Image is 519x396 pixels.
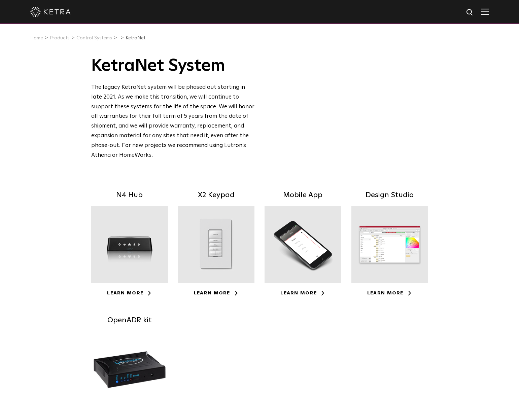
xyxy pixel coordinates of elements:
h1: KetraNet System [91,56,255,76]
img: Hamburger%20Nav.svg [481,8,489,15]
h5: X2 Keypad [178,189,255,201]
a: Products [50,36,70,40]
a: Control Systems [76,36,112,40]
h5: Mobile App [265,189,341,201]
h5: Design Studio [351,189,428,201]
a: Learn More [107,291,152,295]
a: Learn More [367,291,412,295]
a: Home [30,36,43,40]
a: KetraNet [126,36,145,40]
img: ketra-logo-2019-white [30,7,71,17]
h5: OpenADR kit [91,315,168,326]
h5: N4 Hub [91,189,168,201]
img: search icon [466,8,474,17]
a: Learn More [280,291,325,295]
div: The legacy KetraNet system will be phased out starting in late 2021. As we make this transition, ... [91,83,255,160]
a: Learn More [194,291,239,295]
